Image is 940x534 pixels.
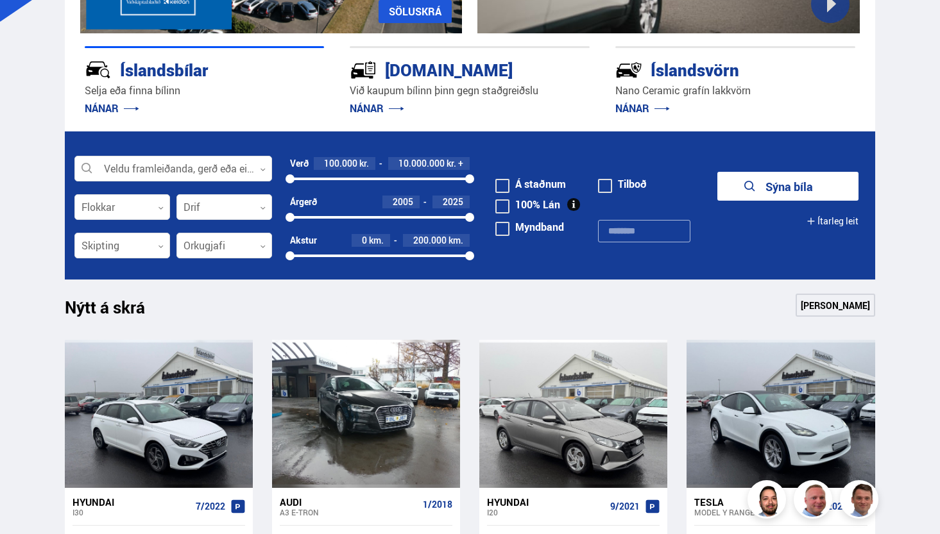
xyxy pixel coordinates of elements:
label: Tilboð [598,179,647,189]
button: Opna LiveChat spjallviðmót [10,5,49,44]
label: Myndband [495,222,564,232]
p: Selja eða finna bílinn [85,83,325,98]
div: Audi [280,496,418,508]
h1: Nýtt á skrá [65,297,167,324]
div: Árgerð [290,197,317,207]
div: Hyundai [73,496,191,508]
span: 200.000 [413,234,447,246]
div: Tesla [694,496,812,508]
a: NÁNAR [350,101,404,115]
div: A3 E-TRON [280,508,418,517]
div: Akstur [290,235,317,246]
img: JRvxyua_JYH6wB4c.svg [85,56,112,83]
span: km. [369,235,384,246]
button: Sýna bíla [717,172,859,201]
img: -Svtn6bYgwAsiwNX.svg [615,56,642,83]
a: NÁNAR [85,101,139,115]
span: 100.000 [324,157,357,169]
label: 100% Lán [495,199,560,210]
img: FbJEzSuNWCJXmdc-.webp [842,482,880,521]
span: 7/2022 [196,501,225,512]
p: Við kaupum bílinn þinn gegn staðgreiðslu [350,83,590,98]
div: Íslandsvörn [615,58,810,80]
span: kr. [447,158,456,169]
span: km. [449,235,463,246]
span: kr. [359,158,369,169]
div: i30 [73,508,191,517]
div: [DOMAIN_NAME] [350,58,544,80]
div: Íslandsbílar [85,58,279,80]
span: + [458,158,463,169]
div: Hyundai [487,496,605,508]
div: Model Y RANGE [694,508,812,517]
span: 2025 [443,196,463,208]
img: nhp88E3Fdnt1Opn2.png [749,482,788,521]
span: 0 [362,234,367,246]
p: Nano Ceramic grafín lakkvörn [615,83,855,98]
span: 1/2018 [423,499,452,510]
a: [PERSON_NAME] [796,294,875,317]
div: i20 [487,508,605,517]
button: Ítarleg leit [807,206,859,235]
img: tr5P-W3DuiFaO7aO.svg [350,56,377,83]
label: Á staðnum [495,179,566,189]
img: siFngHWaQ9KaOqBr.png [796,482,834,521]
a: NÁNAR [615,101,670,115]
span: 10.000.000 [398,157,445,169]
span: 2005 [393,196,413,208]
span: 9/2021 [610,501,640,512]
div: Verð [290,158,309,169]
